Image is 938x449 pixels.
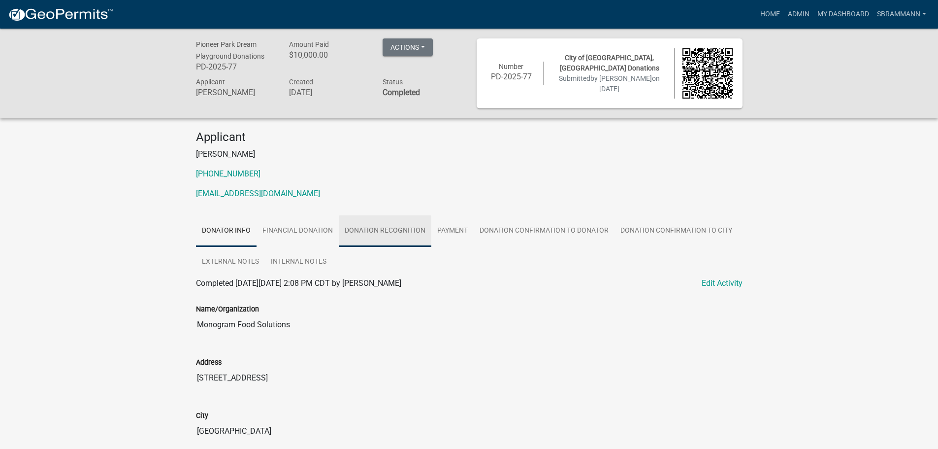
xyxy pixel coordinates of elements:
h4: Applicant [196,130,743,144]
p: [PERSON_NAME] [196,148,743,160]
span: Applicant [196,78,225,86]
a: Donation Recognition [339,215,431,247]
a: Home [756,5,784,24]
span: Pioneer Park Dream Playground Donations [196,40,264,60]
label: Address [196,359,222,366]
a: My Dashboard [813,5,873,24]
span: Submitted on [DATE] [559,74,660,93]
span: Amount Paid [289,40,329,48]
label: Name/Organization [196,306,259,313]
span: by [PERSON_NAME] [590,74,652,82]
h6: [PERSON_NAME] [196,88,275,97]
span: Number [499,63,523,70]
h6: [DATE] [289,88,368,97]
h6: PD-2025-77 [196,62,275,71]
span: Created [289,78,313,86]
span: City of [GEOGRAPHIC_DATA], [GEOGRAPHIC_DATA] Donations [560,54,659,72]
a: Donator Info [196,215,257,247]
button: Actions [383,38,433,56]
a: Edit Activity [702,277,743,289]
strong: Completed [383,88,420,97]
a: External Notes [196,246,265,278]
a: Donation Confirmation to Donator [474,215,615,247]
img: QR code [682,48,733,99]
a: [EMAIL_ADDRESS][DOMAIN_NAME] [196,189,320,198]
span: Status [383,78,403,86]
a: Financial Donation [257,215,339,247]
a: Admin [784,5,813,24]
span: Completed [DATE][DATE] 2:08 PM CDT by [PERSON_NAME] [196,278,401,288]
a: SBrammann [873,5,930,24]
a: Donation Confirmation to City [615,215,738,247]
label: City [196,413,208,419]
a: Payment [431,215,474,247]
a: [PHONE_NUMBER] [196,169,260,178]
h6: PD-2025-77 [486,72,537,81]
a: Internal Notes [265,246,332,278]
h6: $10,000.00 [289,50,368,60]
